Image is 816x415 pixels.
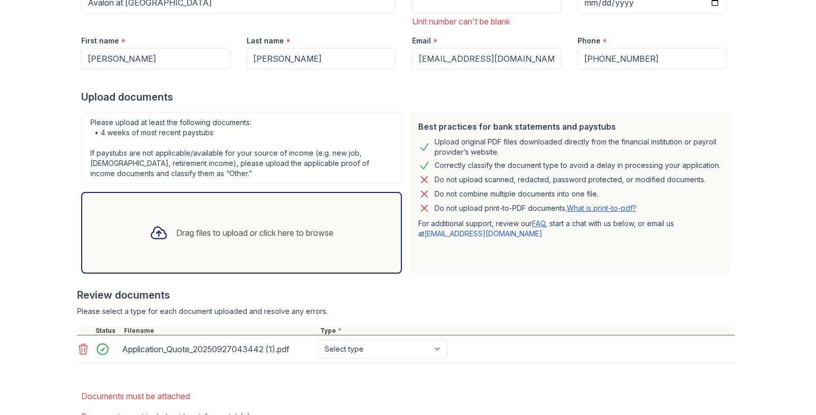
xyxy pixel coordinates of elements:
a: [EMAIL_ADDRESS][DOMAIN_NAME] [424,229,542,238]
label: Email [412,36,431,46]
div: Correctly classify the document type to avoid a delay in processing your application. [435,159,721,172]
div: Upload documents [81,90,735,104]
label: Phone [578,36,601,46]
div: Unit number can't be blank [412,15,561,28]
div: Please upload at least the following documents: • 4 weeks of most recent paystubs If paystubs are... [81,112,402,184]
div: Filename [122,327,318,335]
div: Drag files to upload or click here to browse [176,227,333,239]
div: Status [93,327,122,335]
div: Do not combine multiple documents into one file. [435,188,598,200]
div: Application_Quote_20250927043442 (1).pdf [122,341,314,357]
p: For additional support, review our , start a chat with us below, or email us at [418,218,723,239]
a: FAQ [532,219,545,228]
label: Last name [247,36,284,46]
div: Type [318,327,735,335]
div: Upload original PDF files downloaded directly from the financial institution or payroll provider’... [435,137,723,157]
div: Best practices for bank statements and paystubs [418,120,723,133]
li: Documents must be attached [81,386,735,406]
div: Do not upload scanned, redacted, password protected, or modified documents. [435,174,706,186]
label: First name [81,36,119,46]
a: What is print-to-pdf? [567,204,636,212]
div: Please select a type for each document uploaded and resolve any errors. [77,306,735,316]
p: Do not upload print-to-PDF documents. [435,203,636,213]
div: Review documents [77,288,735,302]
